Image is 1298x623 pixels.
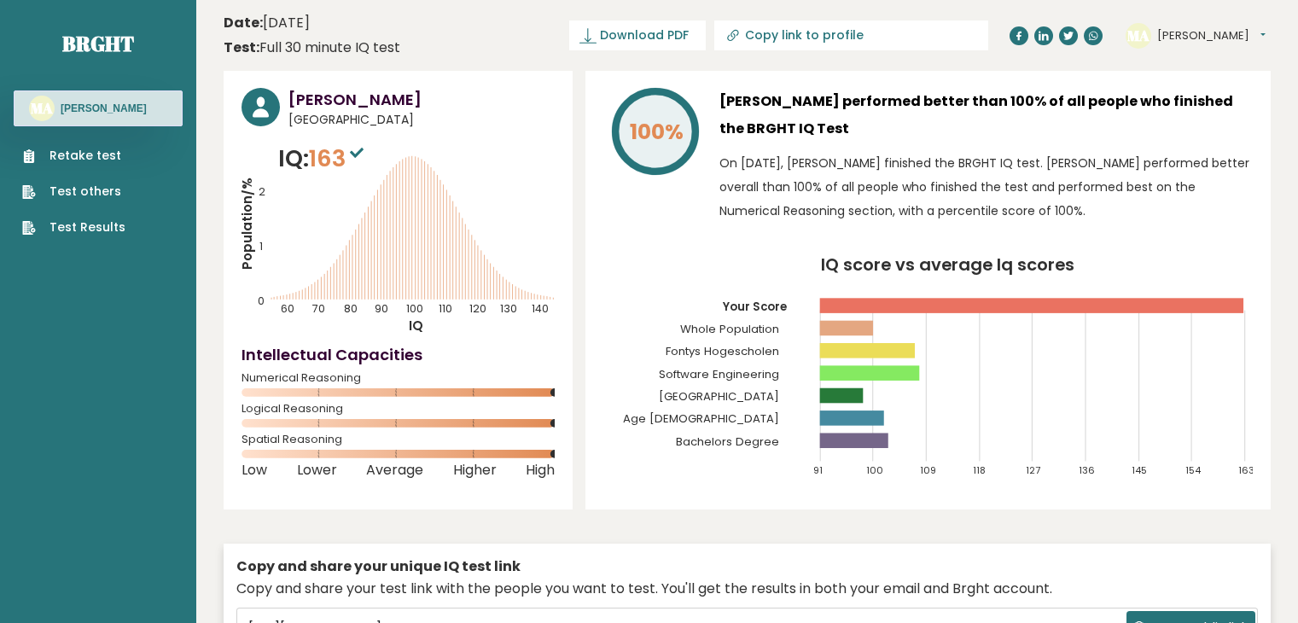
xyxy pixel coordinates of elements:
span: Lower [297,467,337,474]
tspan: 100% [630,117,684,147]
b: Test: [224,38,259,57]
a: Download PDF [569,20,706,50]
span: Logical Reasoning [242,405,555,412]
tspan: 140 [532,301,549,316]
span: High [526,467,555,474]
a: Test Results [22,218,125,236]
tspan: 120 [469,301,486,316]
tspan: 2 [259,184,265,199]
tspan: 0 [258,294,265,308]
div: Copy and share your test link with the people you want to test. You'll get the results in both yo... [236,579,1258,599]
tspan: 154 [1185,463,1202,477]
tspan: 118 [973,463,986,477]
tspan: 100 [406,301,423,316]
a: Brght [62,30,134,57]
a: Retake test [22,147,125,165]
span: Spatial Reasoning [242,436,555,443]
tspan: 110 [439,301,452,316]
tspan: 130 [500,301,517,316]
tspan: 80 [344,301,358,316]
b: Date: [224,13,263,32]
h4: Intellectual Capacities [242,343,555,366]
tspan: 127 [1026,463,1040,477]
tspan: 70 [312,301,325,316]
tspan: 145 [1132,463,1147,477]
div: Full 30 minute IQ test [224,38,400,58]
tspan: Your Score [722,299,787,315]
span: Low [242,467,267,474]
tspan: 136 [1079,463,1095,477]
tspan: 100 [866,463,883,477]
tspan: Bachelors Degree [676,434,779,450]
span: [GEOGRAPHIC_DATA] [288,111,555,129]
h3: [PERSON_NAME] performed better than 100% of all people who finished the BRGHT IQ Test [719,88,1253,143]
tspan: Age [DEMOGRAPHIC_DATA] [623,410,779,427]
tspan: 91 [813,463,823,477]
span: Numerical Reasoning [242,375,555,381]
text: MA [1127,25,1150,44]
tspan: IQ [409,317,423,335]
span: Average [366,467,423,474]
tspan: 163 [1238,463,1254,477]
time: [DATE] [224,13,310,33]
tspan: Software Engineering [659,366,779,382]
tspan: 109 [920,463,936,477]
span: Higher [453,467,497,474]
p: On [DATE], [PERSON_NAME] finished the BRGHT IQ test. [PERSON_NAME] performed better overall than ... [719,151,1253,223]
h3: [PERSON_NAME] [61,102,147,115]
text: MA [31,98,53,118]
tspan: 90 [375,301,388,316]
p: IQ: [278,142,368,176]
button: [PERSON_NAME] [1157,27,1266,44]
tspan: IQ score vs average Iq scores [821,253,1074,277]
tspan: Population/% [238,178,256,270]
tspan: 1 [259,239,263,253]
tspan: Fontys Hogescholen [666,343,779,359]
a: Test others [22,183,125,201]
h3: [PERSON_NAME] [288,88,555,111]
tspan: Whole Population [680,321,779,337]
tspan: 60 [282,301,295,316]
span: Download PDF [600,26,689,44]
div: Copy and share your unique IQ test link [236,556,1258,577]
span: 163 [309,143,368,174]
tspan: [GEOGRAPHIC_DATA] [659,388,779,405]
